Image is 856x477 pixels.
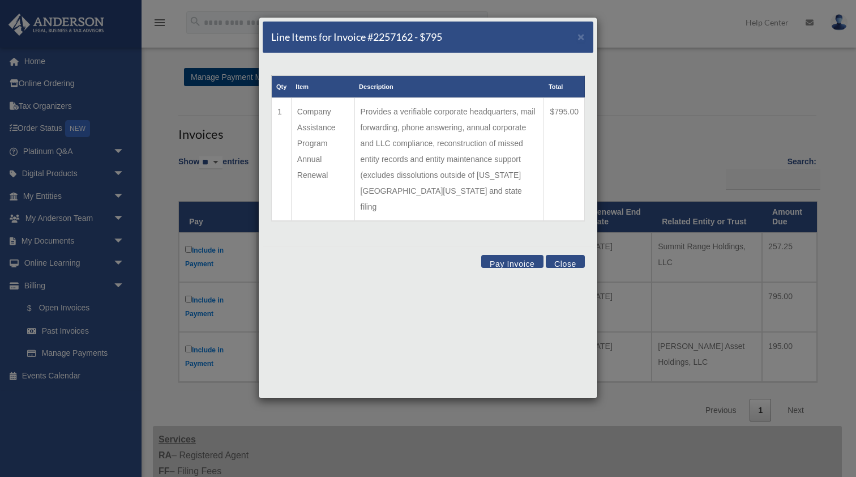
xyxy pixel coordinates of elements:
td: Provides a verifiable corporate headquarters, mail forwarding, phone answering, annual corporate ... [354,98,544,222]
td: Company Assistance Program Annual Renewal [291,98,354,222]
h5: Line Items for Invoice #2257162 - $795 [271,30,442,44]
td: 1 [272,98,292,222]
th: Total [544,76,585,98]
th: Qty [272,76,292,98]
td: $795.00 [544,98,585,222]
button: Close [546,255,585,268]
button: Pay Invoice [481,255,543,268]
th: Description [354,76,544,98]
span: × [577,30,585,43]
th: Item [291,76,354,98]
button: Close [577,31,585,42]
